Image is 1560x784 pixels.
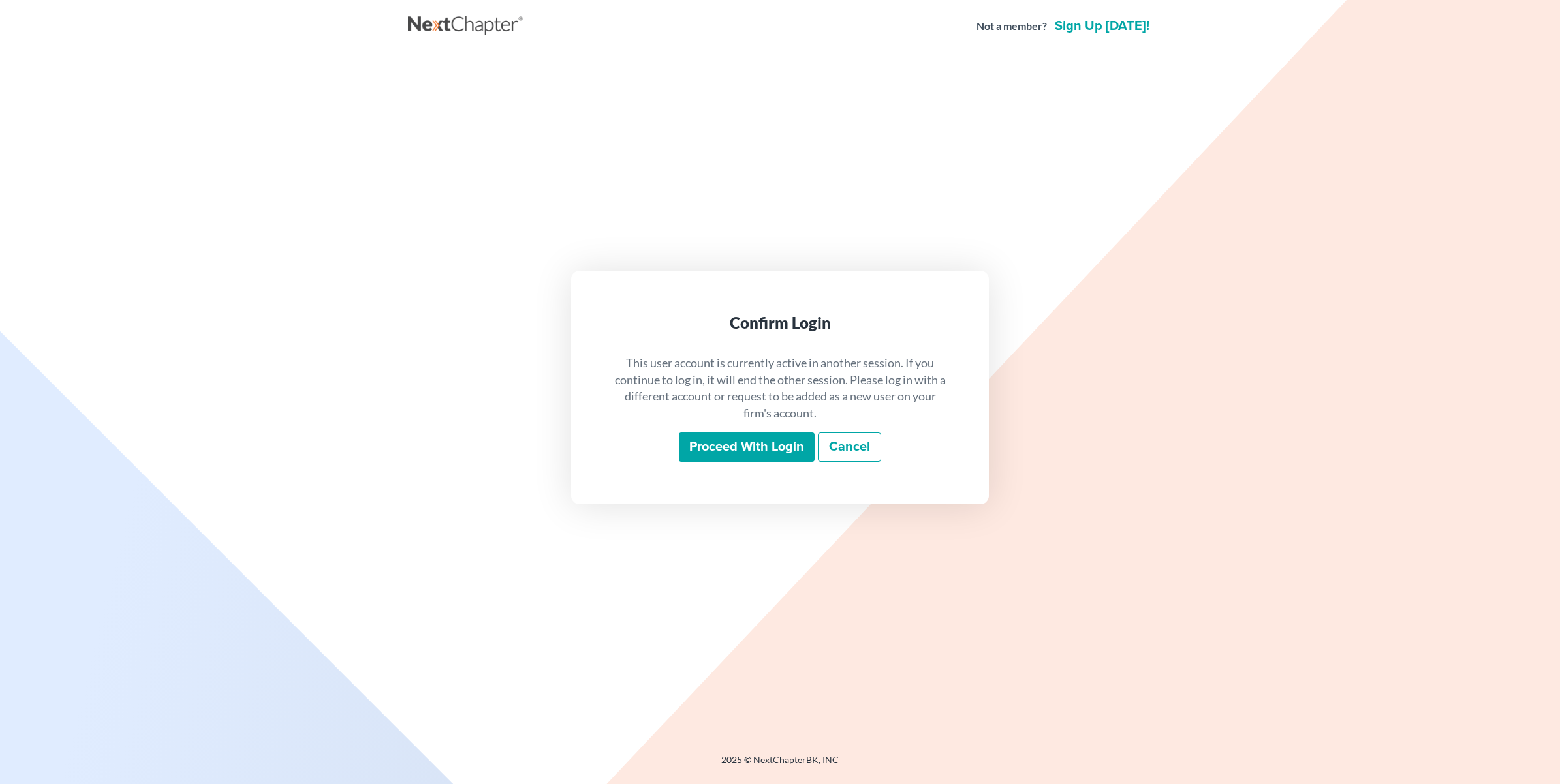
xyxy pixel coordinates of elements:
a: Sign up [DATE]! [1052,20,1152,33]
strong: Not a member? [976,19,1047,34]
a: Cancel [818,432,881,462]
input: Proceed with login [679,432,815,462]
div: 2025 © NextChapterBK, INC [408,753,1152,777]
p: This user account is currently active in another session. If you continue to log in, it will end ... [613,355,947,422]
div: Confirm Login [613,312,947,333]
